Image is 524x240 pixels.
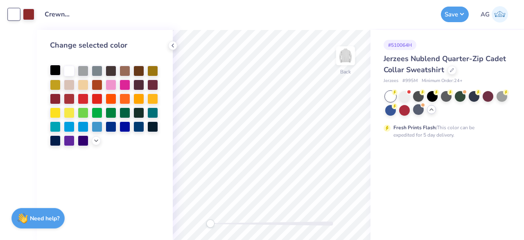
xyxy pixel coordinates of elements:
div: Accessibility label [206,219,215,228]
div: Back [340,68,351,75]
img: Back [337,48,354,64]
button: Save [441,7,469,22]
strong: Need help? [30,215,59,222]
div: This color can be expedited for 5 day delivery. [393,124,494,139]
div: # 510064H [384,40,416,50]
span: Minimum Order: 24 + [422,78,463,85]
span: AG [481,10,490,19]
input: Untitled Design [38,6,79,23]
a: AG [477,6,512,23]
img: Akshika Gurao [492,6,508,23]
div: Change selected color [50,40,160,51]
span: # 995M [402,78,418,85]
span: Jerzees [384,78,398,85]
span: Jerzees Nublend Quarter-Zip Cadet Collar Sweatshirt [384,54,506,75]
strong: Fresh Prints Flash: [393,124,437,131]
